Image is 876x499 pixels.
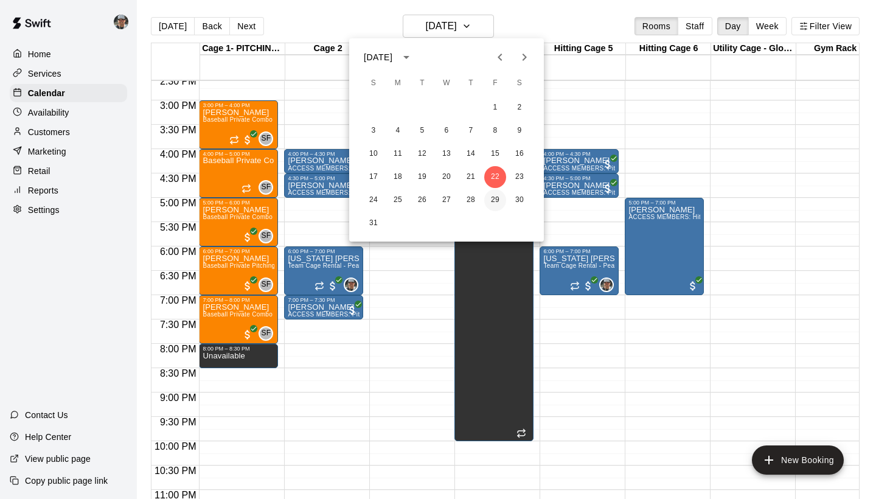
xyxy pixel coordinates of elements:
[364,51,392,64] div: [DATE]
[387,143,409,165] button: 11
[396,47,417,68] button: calendar view is open, switch to year view
[411,120,433,142] button: 5
[509,166,530,188] button: 23
[411,71,433,96] span: Tuesday
[363,166,384,188] button: 17
[363,212,384,234] button: 31
[387,166,409,188] button: 18
[484,71,506,96] span: Friday
[484,97,506,119] button: 1
[509,97,530,119] button: 2
[363,143,384,165] button: 10
[509,71,530,96] span: Saturday
[460,189,482,211] button: 28
[509,189,530,211] button: 30
[484,166,506,188] button: 22
[411,189,433,211] button: 26
[460,166,482,188] button: 21
[436,71,457,96] span: Wednesday
[436,143,457,165] button: 13
[363,71,384,96] span: Sunday
[436,189,457,211] button: 27
[411,143,433,165] button: 12
[363,189,384,211] button: 24
[411,166,433,188] button: 19
[460,71,482,96] span: Thursday
[509,143,530,165] button: 16
[460,143,482,165] button: 14
[387,71,409,96] span: Monday
[363,120,384,142] button: 3
[484,143,506,165] button: 15
[512,45,537,69] button: Next month
[387,189,409,211] button: 25
[509,120,530,142] button: 9
[484,189,506,211] button: 29
[460,120,482,142] button: 7
[488,45,512,69] button: Previous month
[436,166,457,188] button: 20
[484,120,506,142] button: 8
[436,120,457,142] button: 6
[387,120,409,142] button: 4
